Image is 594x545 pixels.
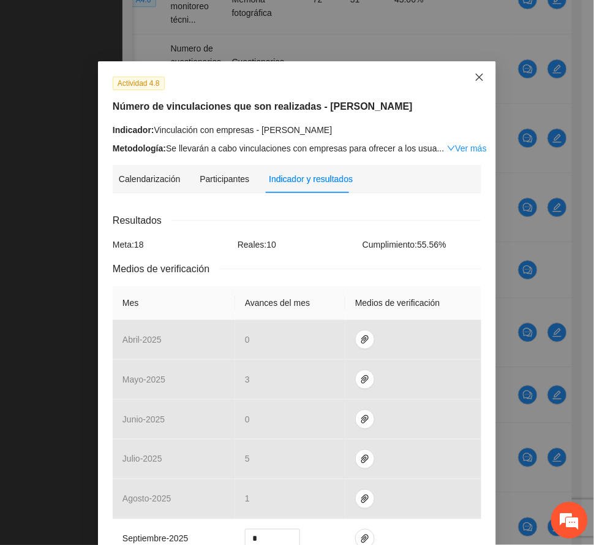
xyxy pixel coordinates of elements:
[356,454,374,464] span: paper-clip
[235,286,345,320] th: Avances del mes
[113,125,154,135] strong: Indicador:
[355,330,375,349] button: paper-clip
[463,61,496,94] button: Close
[356,375,374,384] span: paper-clip
[356,534,374,544] span: paper-clip
[245,335,250,345] span: 0
[122,454,162,464] span: julio - 2025
[447,144,456,153] span: down
[122,494,171,504] span: agosto - 2025
[113,142,481,155] div: Se llevarán a cabo vinculaciones con empresas para ofrecer a los usua
[113,261,219,276] span: Medios de verificación
[447,143,487,153] a: Expand
[355,449,375,469] button: paper-clip
[122,534,188,544] span: septiembre - 2025
[113,213,171,228] span: Resultados
[122,414,165,424] span: junio - 2025
[245,375,250,384] span: 3
[355,410,375,429] button: paper-clip
[355,489,375,509] button: paper-clip
[119,172,180,186] div: Calendarización
[113,77,165,90] span: Actividad 4.8
[113,99,481,114] h5: Número de vinculaciones que son realizadas - [PERSON_NAME]
[245,414,250,424] span: 0
[113,286,235,320] th: Mes
[245,494,250,504] span: 1
[122,375,165,384] span: mayo - 2025
[64,63,206,78] div: Chatee con nosotros ahora
[6,335,233,378] textarea: Escriba su mensaje y pulse “Intro”
[356,494,374,504] span: paper-clip
[356,335,374,345] span: paper-clip
[245,454,250,464] span: 5
[200,172,249,186] div: Participantes
[110,238,235,251] div: Meta: 18
[113,123,481,137] div: Vinculación con empresas - [PERSON_NAME]
[269,172,353,186] div: Indicador y resultados
[71,164,169,288] span: Estamos en línea.
[437,143,445,153] span: ...
[355,370,375,389] button: paper-clip
[356,414,374,424] span: paper-clip
[201,6,230,36] div: Minimizar ventana de chat en vivo
[122,335,162,345] span: abril - 2025
[238,240,276,250] span: Reales: 10
[475,72,484,82] span: close
[345,286,481,320] th: Medios de verificación
[359,238,484,251] div: Cumplimiento: 55.56 %
[113,143,166,153] strong: Metodología:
